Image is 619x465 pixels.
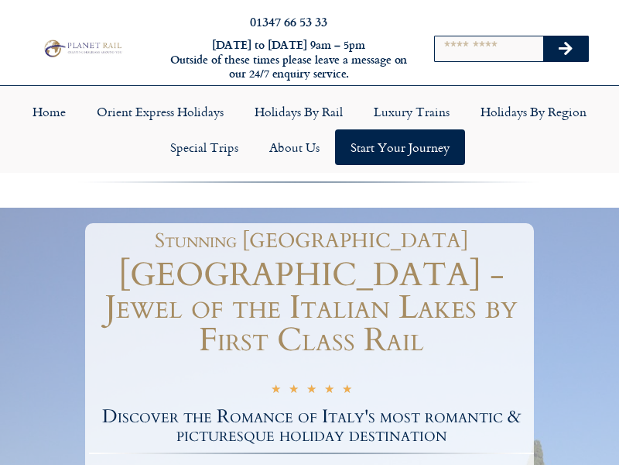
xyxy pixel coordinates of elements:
[97,231,526,251] h1: Stunning [GEOGRAPHIC_DATA]
[41,38,124,58] img: Planet Rail Train Holidays Logo
[155,129,254,165] a: Special Trips
[250,12,327,30] a: 01347 66 53 33
[8,94,611,165] nav: Menu
[271,384,281,398] i: ★
[89,408,534,445] h2: Discover the Romance of Italy's most romantic & picturesque holiday destination
[324,384,334,398] i: ★
[543,36,588,61] button: Search
[239,94,358,129] a: Holidays by Rail
[81,94,239,129] a: Orient Express Holidays
[358,94,465,129] a: Luxury Trains
[465,94,602,129] a: Holidays by Region
[271,382,352,398] div: 5/5
[289,384,299,398] i: ★
[89,259,534,356] h1: [GEOGRAPHIC_DATA] - Jewel of the Italian Lakes by First Class Rail
[169,38,409,81] h6: [DATE] to [DATE] 9am – 5pm Outside of these times please leave a message on our 24/7 enquiry serv...
[17,94,81,129] a: Home
[306,384,316,398] i: ★
[254,129,335,165] a: About Us
[342,384,352,398] i: ★
[335,129,465,165] a: Start your Journey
